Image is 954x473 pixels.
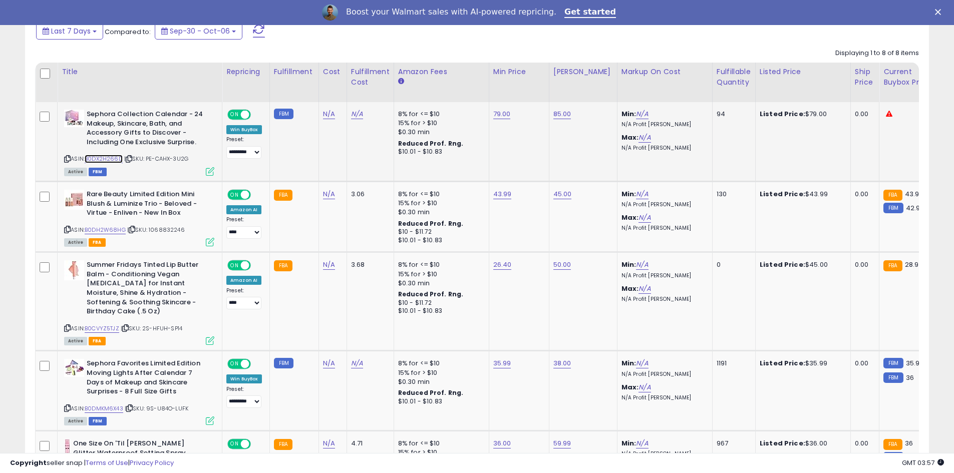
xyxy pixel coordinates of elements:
div: Fulfillable Quantity [717,67,751,88]
b: Min: [621,260,637,269]
div: Win BuyBox [226,374,262,383]
small: FBM [274,109,293,119]
div: 0.00 [855,190,871,199]
div: ASIN: [64,110,214,175]
b: Summer Fridays Tinted Lip Butter Balm - Conditioning Vegan [MEDICAL_DATA] for Instant Moisture, S... [87,260,208,318]
strong: Copyright [10,458,47,467]
div: seller snap | | [10,458,174,468]
div: 3.68 [351,260,386,269]
div: $10 - $11.72 [398,228,481,236]
span: OFF [249,111,265,119]
a: Terms of Use [86,458,128,467]
div: $0.30 min [398,208,481,217]
b: Rare Beauty Limited Edition Mini Blush & Luminize Trio - Beloved - Virtue - Enliven - New In Box [87,190,208,220]
a: Get started [564,7,616,18]
p: N/A Profit [PERSON_NAME] [621,394,705,401]
b: Reduced Prof. Rng. [398,139,464,148]
span: All listings currently available for purchase on Amazon [64,238,87,247]
img: 41lCdAKPKyL._SL40_.jpg [64,359,84,377]
div: Current Buybox Price [883,67,935,88]
span: 2025-10-14 03:57 GMT [902,458,944,467]
span: 35.99 [906,358,924,368]
b: Min: [621,358,637,368]
div: 0.00 [855,439,871,448]
span: ON [228,111,241,119]
div: 0.00 [855,110,871,119]
img: 51BpUKZe-cL._SL40_.jpg [64,110,84,127]
div: 130 [717,190,748,199]
span: OFF [249,261,265,270]
span: ON [228,191,241,199]
span: ON [228,440,241,448]
span: All listings currently available for purchase on Amazon [64,417,87,425]
a: 43.99 [493,189,512,199]
b: Min: [621,189,637,199]
button: Sep-30 - Oct-06 [155,23,242,40]
div: 3.06 [351,190,386,199]
a: B0DMKM6X43 [85,404,123,413]
div: Cost [323,67,343,77]
span: All listings currently available for purchase on Amazon [64,337,87,345]
div: 8% for <= $10 [398,359,481,368]
div: $10.01 - $10.83 [398,148,481,156]
div: $10.01 - $10.83 [398,236,481,245]
div: 8% for <= $10 [398,110,481,119]
img: 41Guay0giSL._SL40_.jpg [64,190,84,210]
a: 36.00 [493,438,511,448]
div: $43.99 [760,190,843,199]
a: N/A [636,260,648,270]
span: All listings currently available for purchase on Amazon [64,168,87,176]
b: One Size On 'Til [PERSON_NAME] Glitter Waterproof Setting Spray 3.4 oz / 143 mL Limited Edition 2025 [73,439,195,469]
div: 15% for > $10 [398,119,481,128]
p: N/A Profit [PERSON_NAME] [621,225,705,232]
span: | SKU: PE-CAHX-3U2G [124,155,188,163]
div: 967 [717,439,748,448]
b: Listed Price: [760,109,805,119]
small: FBA [883,439,902,450]
p: N/A Profit [PERSON_NAME] [621,296,705,303]
small: FBA [883,260,902,271]
a: B0CVYZ5TJZ [85,324,119,333]
div: $10 - $11.72 [398,299,481,307]
div: [PERSON_NAME] [553,67,613,77]
p: N/A Profit [PERSON_NAME] [621,201,705,208]
b: Min: [621,109,637,119]
a: N/A [636,109,648,119]
div: Ship Price [855,67,875,88]
img: Profile image for Adrian [322,5,338,21]
div: Close [935,9,945,15]
span: | SKU: 1068832246 [127,226,185,234]
a: 38.00 [553,358,571,368]
div: Preset: [226,287,262,310]
div: $10.01 - $10.83 [398,397,481,406]
div: 15% for > $10 [398,199,481,208]
div: 8% for <= $10 [398,190,481,199]
div: Listed Price [760,67,846,77]
span: Sep-30 - Oct-06 [170,26,230,36]
div: Amazon AI [226,276,261,285]
div: ASIN: [64,260,214,344]
small: FBM [883,372,903,383]
span: 42.99 [906,203,924,213]
span: ON [228,261,241,270]
a: 59.99 [553,438,571,448]
small: Amazon Fees. [398,77,404,86]
small: FBA [274,439,292,450]
a: N/A [351,358,363,368]
p: N/A Profit [PERSON_NAME] [621,371,705,378]
b: Max: [621,213,639,222]
small: FBA [883,190,902,201]
div: ASIN: [64,190,214,245]
a: 35.99 [493,358,511,368]
div: ASIN: [64,359,214,424]
div: Markup on Cost [621,67,708,77]
th: The percentage added to the cost of goods (COGS) that forms the calculator for Min & Max prices. [617,63,712,102]
small: FBM [274,358,293,368]
a: N/A [639,284,651,294]
div: Fulfillment Cost [351,67,390,88]
a: B0DH2W68HG [85,226,126,234]
div: 1191 [717,359,748,368]
span: 28.9 [905,260,919,269]
div: Title [62,67,218,77]
b: Listed Price: [760,358,805,368]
